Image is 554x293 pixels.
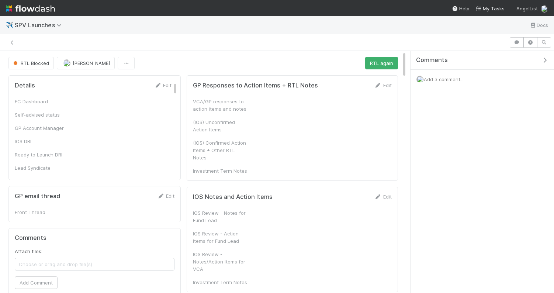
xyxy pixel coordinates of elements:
h5: Comments [15,234,174,242]
span: AngelList [516,6,538,11]
a: Docs [529,21,548,30]
a: Edit [374,194,392,200]
span: My Tasks [475,6,505,11]
div: Front Thread [15,208,70,216]
a: Edit [154,82,172,88]
div: Self-advised status [15,111,70,118]
div: IOS Review - Notes/Action Items for VCA [193,251,248,273]
img: avatar_b18de8e2-1483-4e81-aa60-0a3d21592880.png [63,59,70,67]
div: Ready to Launch DRI [15,151,70,158]
a: Edit [157,193,174,199]
span: Add a comment... [424,76,464,82]
div: GP Account Manager [15,124,70,132]
img: logo-inverted-e16ddd16eac7371096b0.svg [6,2,55,15]
div: Investment Term Notes [193,167,248,175]
button: RTL again [365,57,398,69]
h5: Details [15,82,35,89]
span: Comments [416,56,448,64]
span: RTL Blocked [12,60,49,66]
span: ✈️ [6,22,13,28]
label: Attach files: [15,248,42,255]
span: SPV Launches [15,21,65,29]
a: Edit [374,82,392,88]
div: Lead Syndicate [15,164,70,172]
div: VCA/GP responses to action items and notes [193,98,248,113]
h5: GP Responses to Action Items + RTL Notes [193,82,318,89]
button: RTL Blocked [8,57,54,69]
button: [PERSON_NAME] [57,57,115,69]
div: IOS Review - Action Items for Fund Lead [193,230,248,245]
img: avatar_4aa8e4fd-f2b7-45ba-a6a5-94a913ad1fe4.png [541,5,548,13]
div: (IOS) Confirmed Action Items + Other RTL Notes [193,139,248,161]
div: (IOS) Unconfirmed Action Items [193,118,248,133]
div: Investment Term Notes [193,279,248,286]
h5: GP email thread [15,193,60,200]
h5: IOS Notes and Action Items [193,193,273,201]
div: FC Dashboard [15,98,70,105]
a: My Tasks [475,5,505,12]
div: IOS Review - Notes for Fund Lead [193,209,248,224]
button: Add Comment [15,276,58,289]
span: [PERSON_NAME] [73,60,110,66]
div: IOS DRI [15,138,70,145]
span: Choose or drag and drop file(s) [15,258,174,270]
img: avatar_4aa8e4fd-f2b7-45ba-a6a5-94a913ad1fe4.png [416,76,424,83]
div: Help [452,5,470,12]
